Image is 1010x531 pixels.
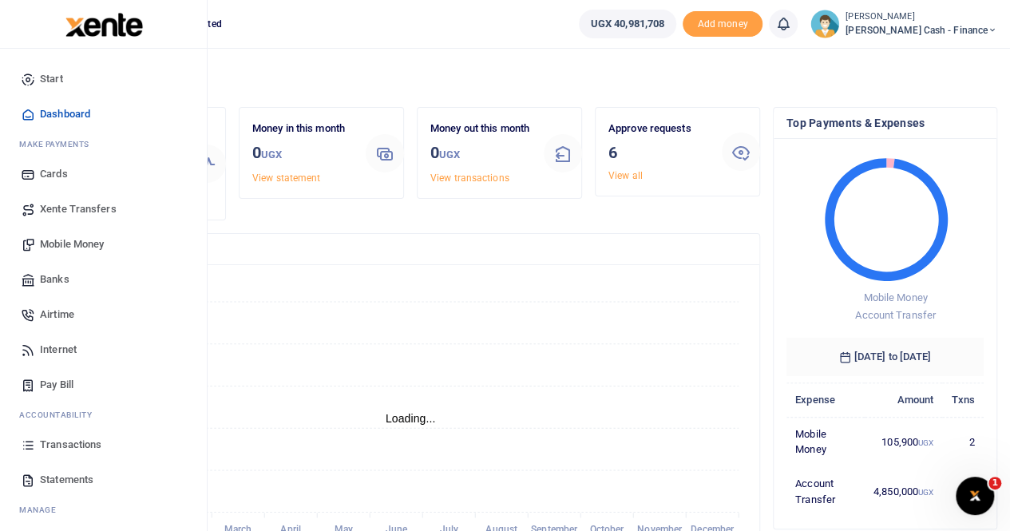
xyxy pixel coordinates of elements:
[683,17,762,29] a: Add money
[591,16,664,32] span: UGX 40,981,708
[786,382,865,417] th: Expense
[572,10,683,38] li: Wallet ballance
[918,438,933,447] small: UGX
[13,61,194,97] a: Start
[13,367,194,402] a: Pay Bill
[846,23,997,38] span: [PERSON_NAME] Cash - Finance
[27,504,57,516] span: anage
[786,114,984,132] h4: Top Payments & Expenses
[13,497,194,522] li: M
[439,149,460,160] small: UGX
[13,332,194,367] a: Internet
[865,417,943,466] td: 105,900
[40,377,73,393] span: Pay Bill
[13,97,194,132] a: Dashboard
[252,121,353,137] p: Money in this month
[13,297,194,332] a: Airtime
[40,342,77,358] span: Internet
[786,467,865,517] td: Account Transfer
[865,382,943,417] th: Amount
[261,149,282,160] small: UGX
[956,477,994,515] iframe: Intercom live chat
[40,236,104,252] span: Mobile Money
[865,467,943,517] td: 4,850,000
[40,271,69,287] span: Banks
[61,69,997,86] h4: Hello Pricillah
[40,71,63,87] span: Start
[13,157,194,192] a: Cards
[13,192,194,227] a: Xente Transfers
[430,172,509,184] a: View transactions
[786,417,865,466] td: Mobile Money
[579,10,676,38] a: UGX 40,981,708
[40,201,117,217] span: Xente Transfers
[918,488,933,497] small: UGX
[252,141,353,167] h3: 0
[252,172,320,184] a: View statement
[40,437,101,453] span: Transactions
[31,409,92,421] span: countability
[988,477,1001,489] span: 1
[608,141,709,164] h3: 6
[27,138,89,150] span: ake Payments
[13,427,194,462] a: Transactions
[810,10,839,38] img: profile-user
[855,309,936,321] span: Account Transfer
[942,417,984,466] td: 2
[40,166,68,182] span: Cards
[786,338,984,376] h6: [DATE] to [DATE]
[40,472,93,488] span: Statements
[683,11,762,38] span: Add money
[810,10,997,38] a: profile-user [PERSON_NAME] [PERSON_NAME] Cash - Finance
[13,262,194,297] a: Banks
[608,170,643,181] a: View all
[74,240,747,258] h4: Transactions Overview
[608,121,709,137] p: Approve requests
[846,10,997,24] small: [PERSON_NAME]
[13,402,194,427] li: Ac
[13,227,194,262] a: Mobile Money
[13,132,194,157] li: M
[430,141,531,167] h3: 0
[430,121,531,137] p: Money out this month
[863,291,927,303] span: Mobile Money
[40,106,90,122] span: Dashboard
[386,412,436,425] text: Loading...
[64,18,143,30] a: logo-small logo-large logo-large
[13,462,194,497] a: Statements
[683,11,762,38] li: Toup your wallet
[40,307,74,323] span: Airtime
[942,382,984,417] th: Txns
[942,467,984,517] td: 1
[65,13,143,37] img: logo-large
